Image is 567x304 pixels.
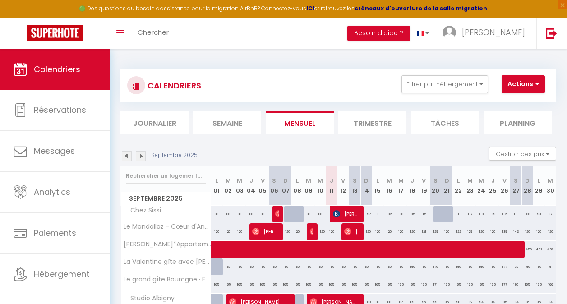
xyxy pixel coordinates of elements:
[548,176,553,185] abbr: M
[122,223,212,230] span: Le Mandallaz - Cœur d'Annecy
[234,206,246,222] div: 80
[131,18,175,49] a: Chercher
[464,223,476,240] div: 129
[349,276,361,293] div: 165
[410,176,414,185] abbr: J
[318,176,323,185] abbr: M
[372,258,384,275] div: 160
[234,258,246,275] div: 160
[452,166,464,206] th: 22
[436,18,536,49] a: ... [PERSON_NAME]
[222,166,234,206] th: 02
[211,223,223,240] div: 120
[326,258,338,275] div: 160
[349,166,361,206] th: 13
[245,166,257,206] th: 04
[383,206,395,222] div: 102
[34,268,89,280] span: Hébergement
[406,276,418,293] div: 165
[296,176,299,185] abbr: L
[151,151,198,160] p: Septembre 2025
[510,206,522,222] div: 111
[268,276,280,293] div: 165
[341,176,345,185] abbr: V
[252,223,278,240] span: [PERSON_NAME]
[498,166,510,206] th: 26
[222,206,234,222] div: 80
[333,205,359,222] span: [PERSON_NAME]
[467,176,473,185] abbr: M
[338,111,406,134] li: Trimestre
[429,276,441,293] div: 171
[418,206,430,222] div: 115
[257,206,269,222] div: 80
[353,176,357,185] abbr: S
[533,276,545,293] div: 165
[280,258,292,275] div: 160
[510,166,522,206] th: 27
[544,206,556,222] div: 97
[395,276,407,293] div: 165
[475,166,487,206] th: 24
[383,276,395,293] div: 165
[360,223,372,240] div: 120
[521,206,533,222] div: 100
[406,206,418,222] div: 105
[122,276,212,283] span: Le grand gîte Bourogne · Evasion en Gîte Familial, [PERSON_NAME] et Terrasse
[533,223,545,240] div: 120
[145,75,201,96] h3: CALENDRIERS
[344,223,359,240] span: [PERSON_NAME]
[234,276,246,293] div: 165
[257,166,269,206] th: 05
[222,258,234,275] div: 160
[510,276,522,293] div: 190
[433,176,438,185] abbr: S
[445,176,449,185] abbr: D
[498,223,510,240] div: 139
[34,104,86,115] span: Réservations
[452,206,464,222] div: 111
[314,223,326,240] div: 120
[122,206,163,216] span: Chez Sissi
[452,276,464,293] div: 165
[372,166,384,206] th: 15
[383,258,395,275] div: 160
[257,258,269,275] div: 160
[237,176,242,185] abbr: M
[355,5,487,12] a: créneaux d'ouverture de la salle migration
[314,166,326,206] th: 10
[337,276,349,293] div: 165
[525,176,530,185] abbr: D
[27,25,83,41] img: Super Booking
[306,176,311,185] abbr: M
[502,75,545,93] button: Actions
[275,205,279,222] span: [PERSON_NAME]
[222,223,234,240] div: 120
[291,276,303,293] div: 165
[429,166,441,206] th: 20
[452,223,464,240] div: 122
[521,276,533,293] div: 165
[546,28,557,39] img: logout
[429,258,441,275] div: 170
[326,166,338,206] th: 11
[272,176,276,185] abbr: S
[464,206,476,222] div: 117
[280,166,292,206] th: 07
[120,111,189,134] li: Journalier
[222,276,234,293] div: 165
[475,276,487,293] div: 165
[291,258,303,275] div: 160
[521,166,533,206] th: 28
[138,28,169,37] span: Chercher
[257,276,269,293] div: 165
[544,223,556,240] div: 120
[491,176,495,185] abbr: J
[314,258,326,275] div: 160
[211,206,223,222] div: 80
[303,276,315,293] div: 165
[383,166,395,206] th: 16
[498,258,510,275] div: 177
[533,258,545,275] div: 160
